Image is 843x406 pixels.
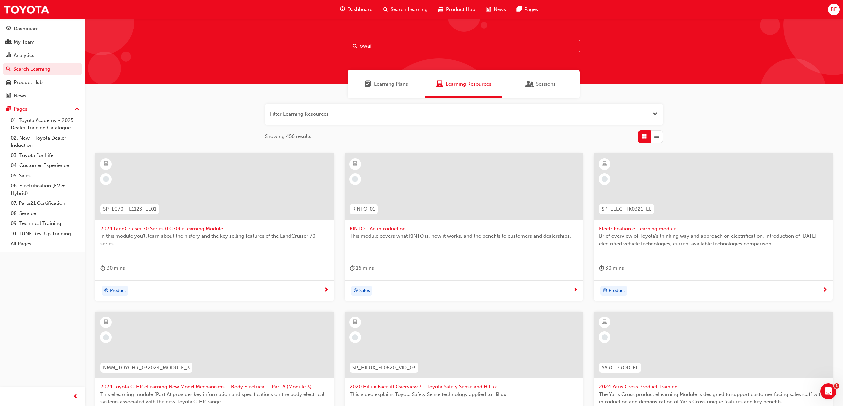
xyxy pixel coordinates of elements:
span: This module covers what KINTO is, how it works, and the benefits to customers and dealerships. [350,232,578,240]
div: 30 mins [599,264,624,272]
span: learningRecordVerb_NONE-icon [352,176,358,182]
a: SP_LC70_FL1123_EL012024 LandCruiser 70 Series (LC70) eLearning ModuleIn this module you'll learn ... [95,153,334,301]
button: Pages [3,103,82,115]
span: duration-icon [100,264,105,272]
span: 2024 Yaris Cross Product Training [599,383,827,391]
span: BE [831,6,837,13]
button: DashboardMy TeamAnalyticsSearch LearningProduct HubNews [3,21,82,103]
a: SP_ELEC_TK0321_ELElectrification e-Learning moduleBrief overview of Toyota’s thinking way and app... [594,153,833,301]
span: 2024 LandCruiser 70 Series (LC70) eLearning Module [100,225,329,233]
span: learningResourceType_ELEARNING-icon [602,160,607,168]
span: pages-icon [517,5,522,14]
span: Product [110,287,126,295]
span: This video explains Toyota Safety Sense technology applied to HiLux. [350,391,578,398]
span: learningResourceType_ELEARNING-icon [602,318,607,327]
span: Pages [524,6,538,13]
span: Learning Resources [446,80,491,88]
a: 09. Technical Training [8,218,82,229]
span: YARC-PROD-EL [602,364,638,372]
button: BE [828,4,840,15]
span: SP_LC70_FL1123_EL01 [103,205,156,213]
span: Sales [359,287,370,295]
span: List [654,133,659,140]
a: 08. Service [8,208,82,219]
a: Dashboard [3,23,82,35]
span: learningRecordVerb_NONE-icon [602,176,608,182]
span: prev-icon [73,393,78,401]
a: car-iconProduct Hub [433,3,481,16]
span: Electrification e-Learning module [599,225,827,233]
span: News [494,6,506,13]
a: pages-iconPages [511,3,543,16]
span: SP_HILUX_FL0820_VID_03 [352,364,416,372]
div: 16 mins [350,264,374,272]
a: guage-iconDashboard [335,3,378,16]
a: Learning PlansLearning Plans [348,70,425,98]
span: search-icon [6,66,11,72]
span: Sessions [527,80,533,88]
span: guage-icon [340,5,345,14]
span: learningRecordVerb_NONE-icon [103,334,109,340]
input: Search... [348,40,580,52]
a: 10. TUNE Rev-Up Training [8,229,82,239]
span: duration-icon [350,264,355,272]
span: car-icon [438,5,443,14]
a: Product Hub [3,76,82,88]
a: SessionsSessions [502,70,580,98]
span: Search Learning [391,6,428,13]
span: In this module you'll learn about the history and the key selling features of the LandCruiser 70 ... [100,232,329,247]
span: next-icon [822,287,827,293]
a: 07. Parts21 Certification [8,198,82,208]
div: My Team [14,38,35,46]
span: learningResourceType_ELEARNING-icon [104,160,108,168]
span: next-icon [573,287,578,293]
span: Brief overview of Toyota’s thinking way and approach on electrification, introduction of [DATE] e... [599,232,827,247]
span: guage-icon [6,26,11,32]
span: 1 [834,383,839,389]
span: Learning Plans [365,80,371,88]
span: next-icon [324,287,329,293]
span: The Yaris Cross product eLearning Module is designed to support customer facing sales staff with ... [599,391,827,406]
span: 2020 HiLux Facelift Overview 3 - Toyota Safety Sense and HiLux [350,383,578,391]
a: My Team [3,36,82,48]
span: learningRecordVerb_NONE-icon [602,334,608,340]
div: Pages [14,105,27,113]
span: learningResourceType_ELEARNING-icon [353,160,357,168]
a: News [3,90,82,102]
span: 2024 Toyota C-HR eLearning New Model Mechanisms – Body Electrical – Part A (Module 3) [100,383,329,391]
a: news-iconNews [481,3,511,16]
div: Product Hub [14,79,43,86]
span: target-icon [353,287,358,295]
span: Learning Resources [436,80,443,88]
a: Analytics [3,49,82,62]
div: Dashboard [14,25,39,32]
span: learningRecordVerb_NONE-icon [352,334,358,340]
button: Open the filter [653,110,658,118]
span: pages-icon [6,106,11,112]
span: learningResourceType_ELEARNING-icon [353,318,357,327]
span: Sessions [536,80,556,88]
span: chart-icon [6,53,11,59]
span: Product Hub [446,6,475,13]
span: duration-icon [599,264,604,272]
a: search-iconSearch Learning [378,3,433,16]
a: 01. Toyota Academy - 2025 Dealer Training Catalogue [8,115,82,133]
span: people-icon [6,39,11,45]
span: Showing 456 results [265,133,311,140]
a: 02. New - Toyota Dealer Induction [8,133,82,150]
span: Learning Plans [374,80,408,88]
span: search-icon [383,5,388,14]
a: 06. Electrification (EV & Hybrid) [8,181,82,198]
a: 05. Sales [8,171,82,181]
iframe: Intercom live chat [820,383,836,399]
a: All Pages [8,239,82,249]
span: Grid [642,133,647,140]
span: car-icon [6,80,11,86]
a: Learning ResourcesLearning Resources [425,70,502,98]
span: learningRecordVerb_NONE-icon [103,176,109,182]
span: SP_ELEC_TK0321_EL [602,205,651,213]
img: Trak [3,2,50,17]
